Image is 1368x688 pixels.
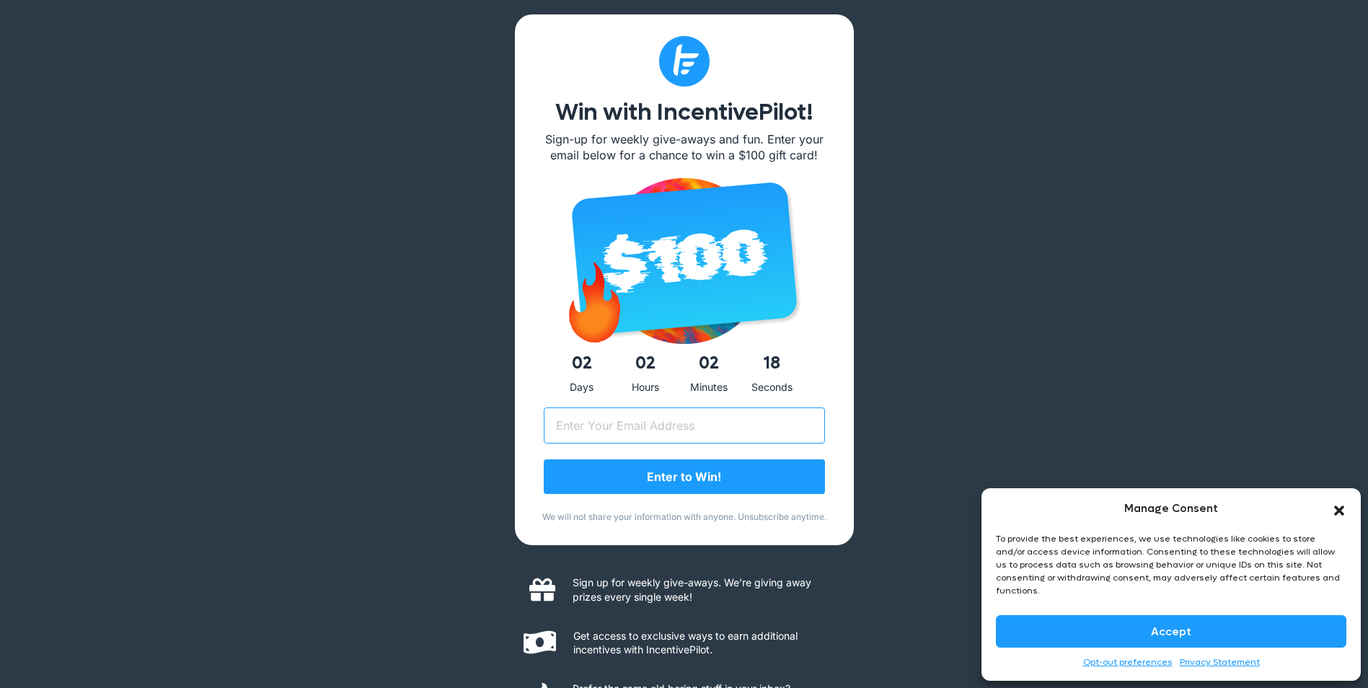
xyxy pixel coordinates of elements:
span: 02 [680,348,738,379]
div: To provide the best experiences, we use technologies like cookies to store and/or access device i... [996,532,1345,597]
div: Minutes [680,379,738,397]
h1: Win with IncentivePilot! [544,101,825,124]
div: Close dialog [1332,501,1346,516]
p: Sign-up for weekly give-aways and fun. Enter your email below for a chance to win a $100 gift card! [544,131,825,164]
button: Accept [996,615,1346,648]
div: Seconds [743,379,801,397]
div: Hours [617,379,674,397]
a: Privacy Statement [1180,655,1260,670]
span: 18 [743,348,801,379]
input: Enter to Win! [544,459,825,494]
p: Get access to exclusive ways to earn additional incentives with IncentivePilot. [573,629,839,657]
img: giphy (2) [544,243,645,344]
span: 02 [553,348,611,379]
div: Days [553,379,611,397]
p: We will not share your information with anyone. Unsubscribe anytime. [537,511,832,524]
img: iPhone 16 - 73 [551,178,818,344]
p: Sign up for weekly give-aways. We’re giving away prizes every single week! [573,575,839,604]
span: 02 [617,348,674,379]
a: Opt-out preferences [1083,655,1173,670]
img: Subtract (1) [659,36,710,87]
input: Enter Your Email Address [544,407,825,444]
div: Manage Consent [1124,499,1218,518]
